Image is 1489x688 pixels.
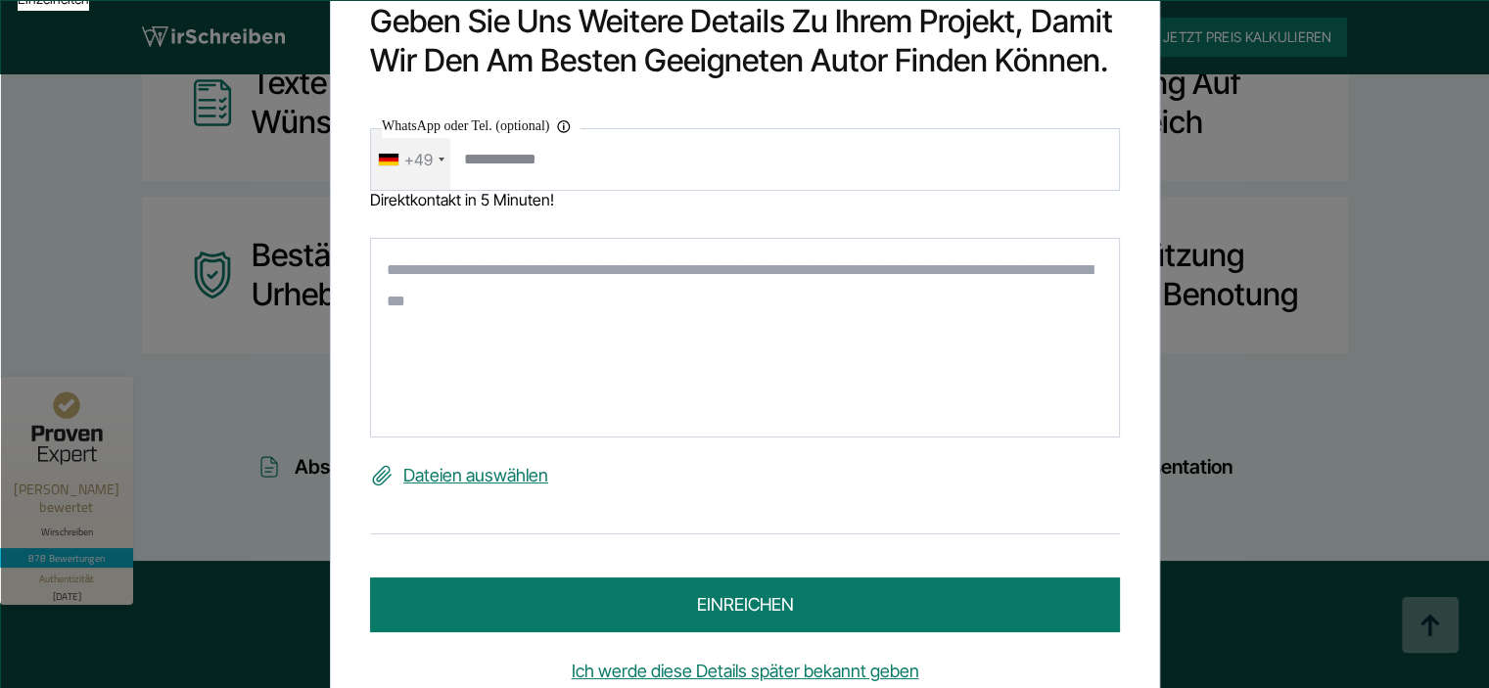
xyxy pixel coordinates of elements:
label: Dateien auswählen [370,460,1120,491]
a: Ich werde diese Details später bekannt geben [370,656,1120,687]
label: WhatsApp oder Tel. (optional) [382,114,581,137]
h2: Geben Sie uns weitere Details zu Ihrem Projekt, damit wir den am besten geeigneten Autor finden k... [370,1,1120,79]
div: Telephone country code [371,128,450,189]
div: Direktkontakt in 5 Minuten! [370,190,1120,207]
button: einreichen [370,577,1120,632]
div: +49 [404,143,433,174]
